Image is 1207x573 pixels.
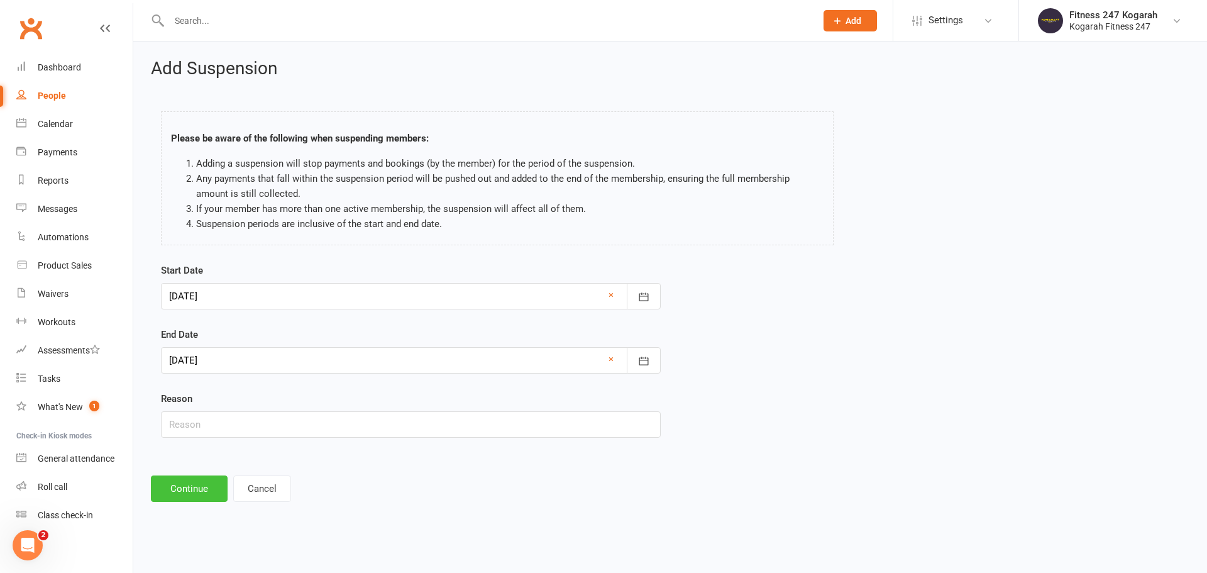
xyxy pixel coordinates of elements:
[38,119,73,129] div: Calendar
[1069,21,1157,32] div: Kogarah Fitness 247
[16,280,133,308] a: Waivers
[38,204,77,214] div: Messages
[38,62,81,72] div: Dashboard
[16,110,133,138] a: Calendar
[16,308,133,337] a: Workouts
[38,345,100,355] div: Assessments
[38,175,69,186] div: Reports
[16,252,133,280] a: Product Sales
[89,401,99,411] span: 1
[38,289,69,299] div: Waivers
[929,6,963,35] span: Settings
[38,91,66,101] div: People
[846,16,861,26] span: Add
[165,12,807,30] input: Search...
[16,195,133,223] a: Messages
[16,473,133,501] a: Roll call
[38,232,89,242] div: Automations
[196,201,824,216] li: If your member has more than one active membership, the suspension will affect all of them.
[38,402,83,412] div: What's New
[161,391,192,406] label: Reason
[16,501,133,530] a: Class kiosk mode
[196,156,824,171] li: Adding a suspension will stop payments and bookings (by the member) for the period of the suspens...
[171,133,429,144] strong: Please be aware of the following when suspending members:
[38,317,75,327] div: Workouts
[16,82,133,110] a: People
[196,216,824,231] li: Suspension periods are inclusive of the start and end date.
[13,530,43,560] iframe: Intercom live chat
[16,138,133,167] a: Payments
[38,260,92,270] div: Product Sales
[38,374,60,384] div: Tasks
[1038,8,1063,33] img: thumb_image1749097489.png
[161,327,198,342] label: End Date
[38,510,93,520] div: Class check-in
[196,171,824,201] li: Any payments that fall within the suspension period will be pushed out and added to the end of th...
[151,59,1189,79] h2: Add Suspension
[609,352,614,367] a: ×
[16,337,133,365] a: Assessments
[16,53,133,82] a: Dashboard
[151,476,228,502] button: Continue
[38,147,77,157] div: Payments
[15,13,47,44] a: Clubworx
[16,393,133,421] a: What's New1
[824,10,877,31] button: Add
[233,476,291,502] button: Cancel
[16,167,133,195] a: Reports
[16,365,133,393] a: Tasks
[161,411,661,438] input: Reason
[38,482,67,492] div: Roll call
[161,263,203,278] label: Start Date
[16,223,133,252] a: Automations
[16,445,133,473] a: General attendance kiosk mode
[38,530,48,540] span: 2
[609,287,614,303] a: ×
[1069,9,1157,21] div: Fitness 247 Kogarah
[38,453,114,464] div: General attendance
